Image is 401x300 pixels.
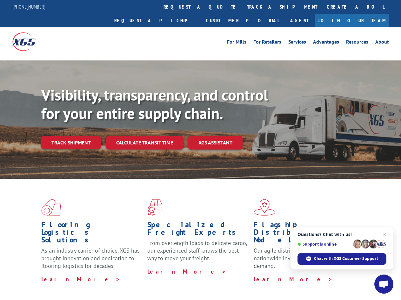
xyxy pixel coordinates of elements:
span: Support is online [297,242,351,247]
img: xgs-icon-flagship-distribution-model-red [254,199,276,216]
a: Join Our Team [315,14,389,27]
a: Track shipment [41,136,101,149]
h1: Flooring Logistics Solutions [41,221,143,247]
span: As an industry carrier of choice, XGS has brought innovation and dedication to flooring logistics... [41,247,140,269]
a: Customer Portal [201,14,284,27]
a: About [375,39,389,46]
p: From overlength loads to delicate cargo, our experienced staff knows the best way to move your fr... [147,239,249,268]
img: xgs-icon-focused-on-flooring-red [147,199,162,216]
div: Chat with XGS Customer Support [297,253,386,265]
a: Learn More > [41,276,120,283]
h1: Flagship Distribution Model [254,221,355,247]
div: Open chat [374,275,393,294]
a: Calculate transit time [106,136,183,150]
a: XGS ASSISTANT [188,136,243,150]
b: Visibility, transparency, and control for your entire supply chain. [41,85,268,123]
a: For Mills [227,39,246,46]
a: For Retailers [253,39,281,46]
span: Chat with XGS Customer Support [314,256,378,262]
span: Our agile distribution network gives you nationwide inventory management on demand. [254,247,353,269]
a: Services [288,39,306,46]
a: Advantages [313,39,339,46]
span: Questions? Chat with us! [297,232,386,237]
a: [PHONE_NUMBER] [12,3,45,10]
span: Close chat [381,231,389,238]
a: Learn More > [254,276,333,283]
a: Agent [284,14,315,27]
img: xgs-icon-total-supply-chain-intelligence-red [41,199,61,216]
a: Resources [346,39,368,46]
h1: Specialized Freight Experts [147,221,249,239]
a: Learn More > [147,268,226,275]
a: Request a pickup [110,14,201,27]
